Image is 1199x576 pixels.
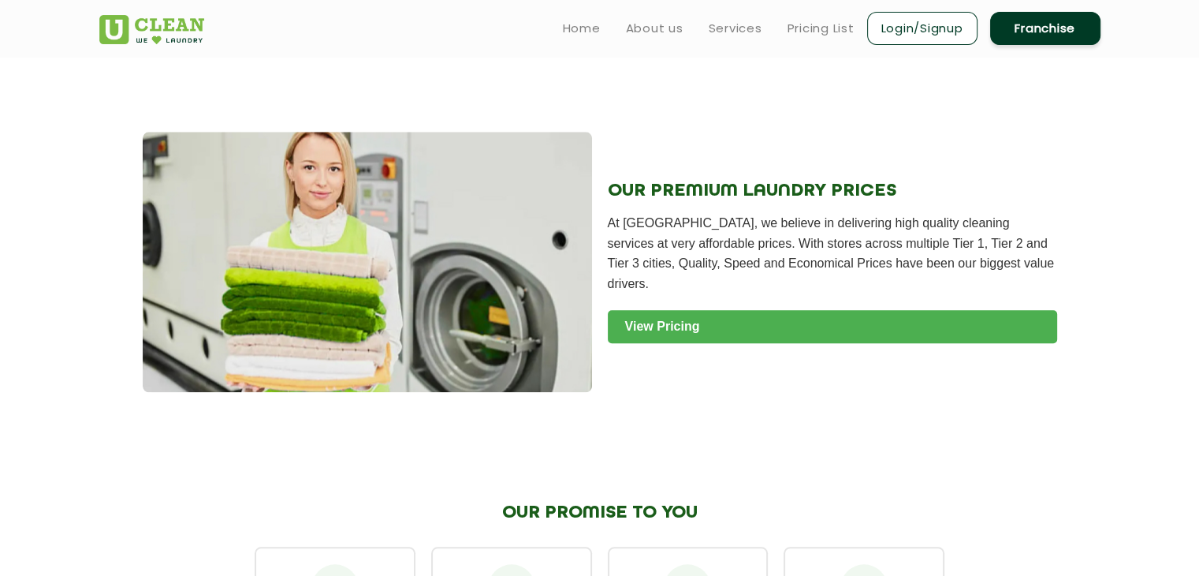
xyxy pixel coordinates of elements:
[143,132,592,392] img: Premium Laundry Service
[788,19,855,38] a: Pricing List
[990,12,1100,45] a: Franchise
[608,213,1057,294] p: At [GEOGRAPHIC_DATA], we believe in delivering high quality cleaning services at very affordable ...
[563,19,601,38] a: Home
[608,310,1057,343] a: View Pricing
[867,12,977,45] a: Login/Signup
[608,181,1057,201] h2: OUR PREMIUM LAUNDRY PRICES
[255,503,944,523] h2: OUR PROMISE TO YOU
[626,19,683,38] a: About us
[99,15,204,44] img: UClean Laundry and Dry Cleaning
[709,19,762,38] a: Services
